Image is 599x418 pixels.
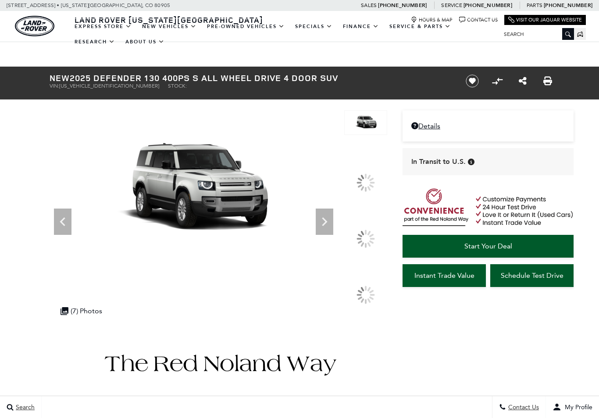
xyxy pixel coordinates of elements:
[50,73,451,83] h1: 2025 Defender 130 400PS S All Wheel Drive 4 Door SUV
[50,72,70,84] strong: New
[384,19,456,34] a: Service & Parts
[120,34,170,50] a: About Us
[14,404,35,411] span: Search
[69,19,137,34] a: EXPRESS STORE
[491,74,504,88] button: Compare vehicle
[411,122,565,130] a: Details
[403,264,486,287] a: Instant Trade Value
[50,110,338,272] img: New 2025 Fuji White LAND ROVER 400PS S image 1
[519,76,527,86] a: Share this New 2025 Defender 130 400PS S All Wheel Drive 4 Door SUV
[506,404,539,411] span: Contact Us
[468,159,474,165] div: Vehicle has shipped from factory of origin. Estimated time of delivery to Retailer is on average ...
[344,110,387,135] img: New 2025 Fuji White LAND ROVER 400PS S image 1
[546,396,599,418] button: user-profile-menu
[69,14,268,25] a: Land Rover [US_STATE][GEOGRAPHIC_DATA]
[501,271,563,280] span: Schedule Test Drive
[378,2,427,9] a: [PHONE_NUMBER]
[69,19,497,50] nav: Main Navigation
[561,404,592,411] span: My Profile
[459,17,498,23] a: Contact Us
[168,83,187,89] span: Stock:
[69,34,120,50] a: Research
[414,271,474,280] span: Instant Trade Value
[137,19,202,34] a: New Vehicles
[15,16,54,36] img: Land Rover
[15,16,54,36] a: land-rover
[403,235,574,258] a: Start Your Deal
[508,17,582,23] a: Visit Our Jaguar Website
[361,2,377,8] span: Sales
[338,19,384,34] a: Finance
[543,76,552,86] a: Print this New 2025 Defender 130 400PS S All Wheel Drive 4 Door SUV
[50,83,59,89] span: VIN:
[544,2,592,9] a: [PHONE_NUMBER]
[59,83,159,89] span: [US_VEHICLE_IDENTIFICATION_NUMBER]
[7,2,170,8] a: [STREET_ADDRESS] • [US_STATE][GEOGRAPHIC_DATA], CO 80905
[490,264,574,287] a: Schedule Test Drive
[75,14,263,25] span: Land Rover [US_STATE][GEOGRAPHIC_DATA]
[497,29,574,39] input: Search
[411,17,453,23] a: Hours & Map
[464,2,512,9] a: [PHONE_NUMBER]
[202,19,290,34] a: Pre-Owned Vehicles
[290,19,338,34] a: Specials
[463,74,482,88] button: Save vehicle
[441,2,462,8] span: Service
[411,157,466,166] span: In Transit to U.S.
[464,242,512,250] span: Start Your Deal
[527,2,542,8] span: Parts
[56,302,107,319] div: (7) Photos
